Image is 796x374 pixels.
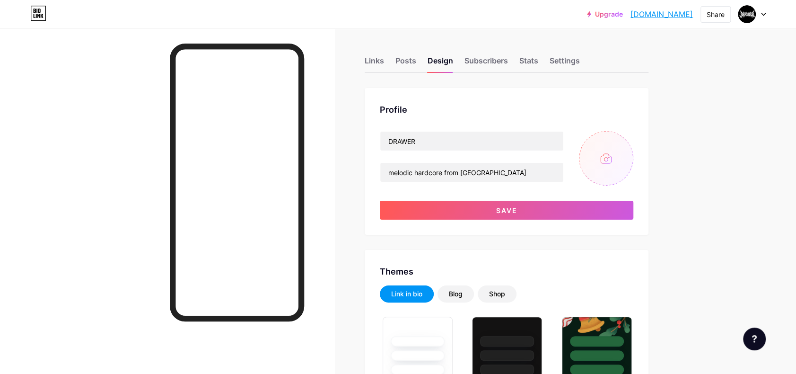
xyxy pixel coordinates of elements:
[380,201,633,220] button: Save
[496,206,517,214] span: Save
[707,9,725,19] div: Share
[519,55,538,72] div: Stats
[380,103,633,116] div: Profile
[630,9,693,20] a: [DOMAIN_NAME]
[738,5,756,23] img: drawer
[587,10,623,18] a: Upgrade
[550,55,580,72] div: Settings
[449,289,463,299] div: Blog
[464,55,508,72] div: Subscribers
[391,289,422,299] div: Link in bio
[489,289,505,299] div: Shop
[380,265,633,278] div: Themes
[365,55,384,72] div: Links
[380,132,563,151] input: Name
[395,55,416,72] div: Posts
[380,163,563,182] input: Bio
[428,55,453,72] div: Design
